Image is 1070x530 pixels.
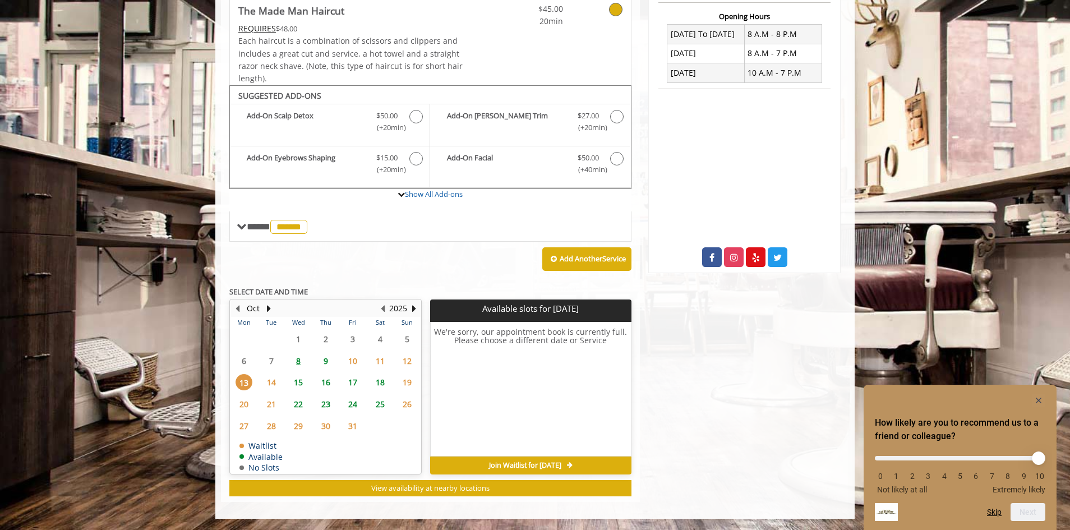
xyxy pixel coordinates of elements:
span: Not likely at all [877,485,927,494]
span: 23 [317,396,334,412]
th: Sat [366,317,393,328]
b: SELECT DATE AND TIME [229,287,308,297]
button: 2025 [389,302,407,315]
td: Select day16 [312,371,339,393]
button: Next Year [409,302,418,315]
th: Tue [257,317,284,328]
button: Add AnotherService [542,247,631,271]
span: $15.00 [376,152,398,164]
button: Hide survey [1032,394,1045,407]
th: Fri [339,317,366,328]
span: $45.00 [497,3,563,15]
b: Add-On Eyebrows Shaping [247,152,365,176]
td: Select day29 [285,415,312,437]
span: $50.00 [578,152,599,164]
span: View availability at nearby locations [371,483,490,493]
li: 1 [891,472,902,481]
span: (+40min ) [571,164,605,176]
td: 10 A.M - 7 P.M [744,63,822,82]
span: (+20min ) [371,122,404,133]
th: Mon [230,317,257,328]
div: How likely are you to recommend us to a friend or colleague? Select an option from 0 to 10, with ... [875,448,1045,494]
td: Select day28 [257,415,284,437]
li: 5 [954,472,966,481]
th: Sun [394,317,421,328]
span: (+20min ) [571,122,605,133]
button: View availability at nearby locations [229,480,631,496]
span: 10 [344,353,361,369]
td: Select day13 [230,371,257,393]
span: Each haircut is a combination of scissors and clippers and includes a great cut and service, a ho... [238,35,463,84]
span: 29 [290,418,307,434]
span: 21 [263,396,280,412]
td: [DATE] [667,44,745,63]
a: Show All Add-ons [405,189,463,199]
td: 8 A.M - 7 P.M [744,44,822,63]
span: 20 [236,396,252,412]
span: 30 [317,418,334,434]
span: 31 [344,418,361,434]
label: Add-On Eyebrows Shaping [236,152,424,178]
th: Thu [312,317,339,328]
li: 9 [1018,472,1030,481]
td: Select day9 [312,350,339,372]
span: 11 [372,353,389,369]
span: $50.00 [376,110,398,122]
label: Add-On Scalp Detox [236,110,424,136]
td: Select day15 [285,371,312,393]
button: Previous Year [378,302,387,315]
td: Select day27 [230,415,257,437]
li: 7 [986,472,998,481]
span: Join Waitlist for [DATE] [489,461,561,470]
button: Next Month [264,302,273,315]
td: Select day12 [394,350,421,372]
td: Waitlist [239,441,283,450]
span: $27.00 [578,110,599,122]
td: Select day23 [312,393,339,415]
label: Add-On Facial [436,152,625,178]
td: 8 A.M - 8 P.M [744,25,822,44]
td: Select day17 [339,371,366,393]
div: $48.00 [238,22,464,35]
td: Select day11 [366,350,393,372]
li: 6 [970,472,981,481]
span: 20min [497,15,563,27]
span: 19 [399,374,416,390]
th: Wed [285,317,312,328]
span: 9 [317,353,334,369]
b: The Made Man Haircut [238,3,344,19]
h6: We're sorry, our appointment book is currently full. Please choose a different date or Service [431,328,630,452]
li: 3 [923,472,934,481]
button: Skip [987,508,1002,517]
span: 25 [372,396,389,412]
b: Add-On [PERSON_NAME] Trim [447,110,566,133]
h3: Opening Hours [658,12,831,20]
span: 13 [236,374,252,390]
span: 16 [317,374,334,390]
li: 0 [875,472,886,481]
td: Select day19 [394,371,421,393]
span: 24 [344,396,361,412]
button: Oct [247,302,260,315]
h2: How likely are you to recommend us to a friend or colleague? Select an option from 0 to 10, with ... [875,416,1045,443]
button: Next question [1011,503,1045,521]
span: 18 [372,374,389,390]
li: 10 [1034,472,1045,481]
span: 8 [290,353,307,369]
td: Select day26 [394,393,421,415]
td: Select day21 [257,393,284,415]
td: [DATE] To [DATE] [667,25,745,44]
td: Select day31 [339,415,366,437]
li: 8 [1002,472,1013,481]
td: No Slots [239,463,283,472]
td: Available [239,453,283,461]
span: 15 [290,374,307,390]
td: Select day8 [285,350,312,372]
td: Select day20 [230,393,257,415]
td: Select day24 [339,393,366,415]
td: Select day22 [285,393,312,415]
span: 17 [344,374,361,390]
span: 22 [290,396,307,412]
td: [DATE] [667,63,745,82]
label: Add-On Beard Trim [436,110,625,136]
